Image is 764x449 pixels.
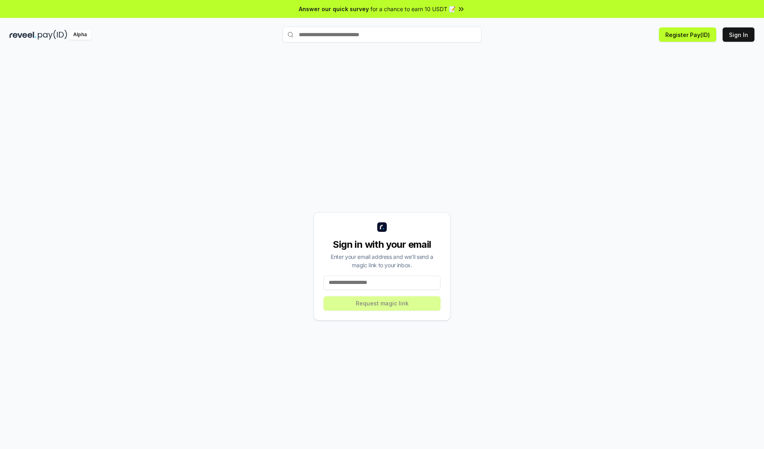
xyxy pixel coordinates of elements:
span: for a chance to earn 10 USDT 📝 [370,5,456,13]
span: Answer our quick survey [299,5,369,13]
button: Register Pay(ID) [659,27,716,42]
div: Enter your email address and we’ll send a magic link to your inbox. [324,253,440,269]
img: logo_small [377,222,387,232]
div: Alpha [69,30,91,40]
img: reveel_dark [10,30,36,40]
div: Sign in with your email [324,238,440,251]
img: pay_id [38,30,67,40]
button: Sign In [723,27,754,42]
